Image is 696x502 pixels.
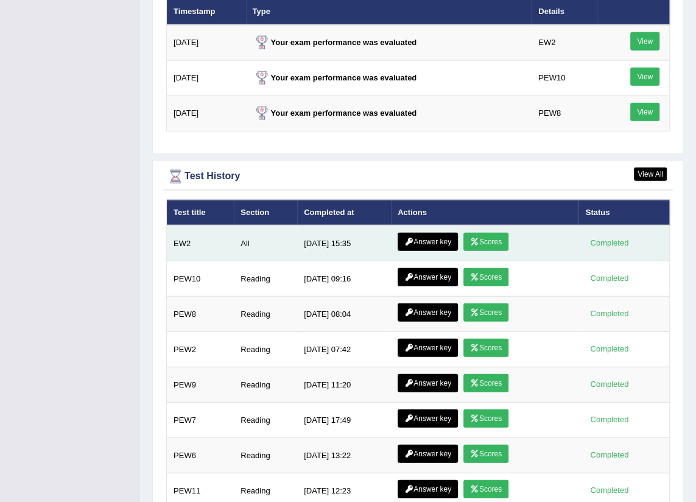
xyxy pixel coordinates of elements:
td: Reading [234,332,297,367]
td: PEW2 [167,332,234,367]
a: Scores [463,409,508,428]
th: Actions [391,200,578,225]
a: Answer key [398,303,458,322]
a: View All [634,168,667,181]
td: [DATE] [167,25,246,61]
a: Scores [463,339,508,357]
div: Completed [585,414,633,426]
strong: Your exam performance was evaluated [253,108,417,118]
th: Completed at [297,200,391,225]
td: PEW10 [167,261,234,297]
div: Completed [585,237,633,250]
th: Section [234,200,297,225]
div: Test History [166,168,670,186]
a: View [630,103,659,121]
td: PEW10 [532,60,596,96]
th: Status [578,200,669,225]
div: Completed [585,272,633,285]
div: Completed [585,449,633,462]
a: Answer key [398,233,458,251]
td: PEW6 [167,438,234,473]
td: Reading [234,438,297,473]
a: Answer key [398,480,458,498]
th: Test title [167,200,234,225]
strong: Your exam performance was evaluated [253,73,417,82]
a: Scores [463,374,508,392]
a: Scores [463,268,508,286]
a: Scores [463,303,508,322]
td: PEW8 [167,297,234,332]
strong: Your exam performance was evaluated [253,38,417,47]
a: Answer key [398,409,458,428]
a: Scores [463,480,508,498]
div: Completed [585,484,633,497]
td: Reading [234,297,297,332]
a: Answer key [398,374,458,392]
td: [DATE] 11:20 [297,367,391,403]
td: PEW9 [167,367,234,403]
td: Reading [234,261,297,297]
td: PEW7 [167,403,234,438]
td: Reading [234,403,297,438]
td: [DATE] 17:49 [297,403,391,438]
td: Reading [234,367,297,403]
td: EW2 [532,25,596,61]
a: View [630,32,659,51]
a: Answer key [398,339,458,357]
div: Completed [585,343,633,356]
td: [DATE] 07:42 [297,332,391,367]
td: [DATE] 15:35 [297,225,391,261]
td: [DATE] 08:04 [297,297,391,332]
td: All [234,225,297,261]
a: Answer key [398,268,458,286]
div: Completed [585,378,633,391]
a: Scores [463,233,508,251]
td: [DATE] [167,60,246,96]
td: [DATE] 09:16 [297,261,391,297]
a: Scores [463,445,508,463]
a: View [630,68,659,86]
a: Answer key [398,445,458,463]
td: [DATE] [167,96,246,131]
td: EW2 [167,225,234,261]
div: Completed [585,308,633,320]
td: [DATE] 13:22 [297,438,391,473]
td: PEW8 [532,96,596,131]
